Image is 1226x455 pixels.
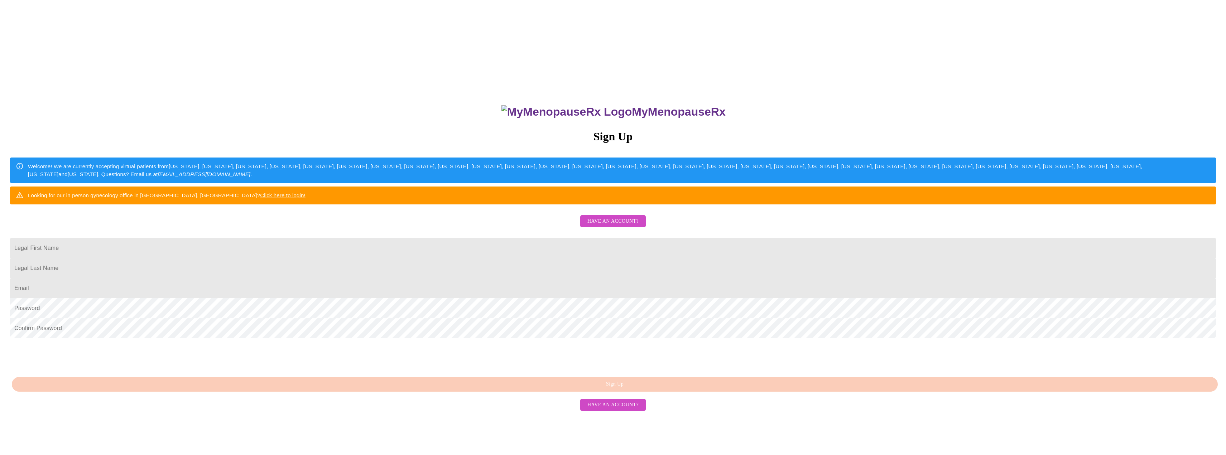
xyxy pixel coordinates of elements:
a: Click here to login! [260,192,306,198]
img: MyMenopauseRx Logo [501,105,632,118]
a: Have an account? [578,223,648,229]
div: Looking for our in person gynecology office in [GEOGRAPHIC_DATA], [GEOGRAPHIC_DATA]? [28,189,306,202]
h3: MyMenopauseRx [11,105,1216,118]
h3: Sign Up [10,130,1216,143]
em: [EMAIL_ADDRESS][DOMAIN_NAME] [158,171,250,177]
div: Welcome! We are currently accepting virtual patients from [US_STATE], [US_STATE], [US_STATE], [US... [28,160,1210,181]
button: Have an account? [580,215,646,228]
button: Have an account? [580,399,646,411]
span: Have an account? [587,401,639,410]
iframe: reCAPTCHA [10,342,119,370]
a: Have an account? [578,401,648,407]
span: Have an account? [587,217,639,226]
